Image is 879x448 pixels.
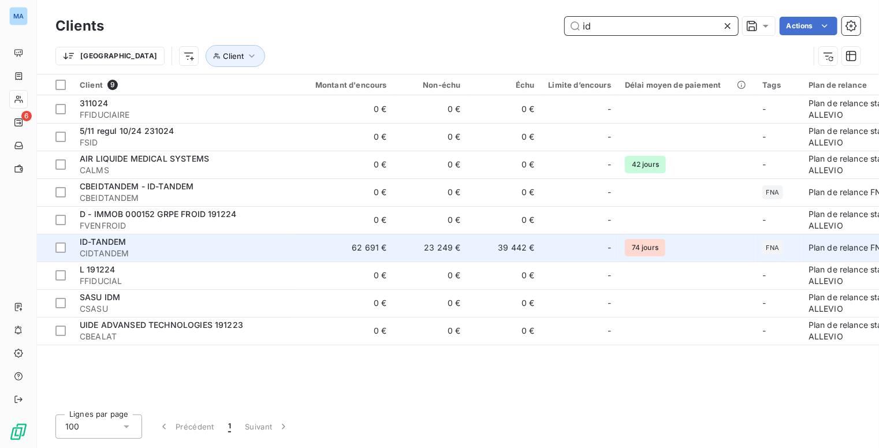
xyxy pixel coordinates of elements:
[468,262,542,289] td: 0 €
[608,325,611,337] span: -
[608,297,611,309] span: -
[608,103,611,115] span: -
[608,214,611,226] span: -
[295,234,394,262] td: 62 691 €
[221,415,238,439] button: 1
[301,80,387,89] div: Montant d'encours
[21,111,32,121] span: 6
[151,415,221,439] button: Précédent
[223,51,244,61] span: Client
[608,242,611,253] span: -
[401,80,461,89] div: Non-échu
[206,45,265,67] button: Client
[762,215,766,225] span: -
[468,95,542,123] td: 0 €
[468,234,542,262] td: 39 442 €
[295,262,394,289] td: 0 €
[80,165,288,176] span: CALMS
[80,220,288,232] span: FVENFROID
[295,178,394,206] td: 0 €
[80,320,243,330] span: UIDE ADVANSED TECHNOLOGIES 191223
[80,137,288,148] span: FSID
[766,244,779,251] span: FNA
[762,80,795,89] div: Tags
[80,303,288,315] span: CSASU
[762,159,766,169] span: -
[762,326,766,335] span: -
[295,151,394,178] td: 0 €
[80,275,288,287] span: FFIDUCIAL
[55,47,165,65] button: [GEOGRAPHIC_DATA]
[295,289,394,317] td: 0 €
[468,178,542,206] td: 0 €
[565,17,738,35] input: Rechercher
[80,98,108,108] span: 311024
[80,292,120,302] span: SASU IDM
[608,131,611,143] span: -
[762,104,766,114] span: -
[762,270,766,280] span: -
[468,151,542,178] td: 0 €
[475,80,535,89] div: Échu
[468,206,542,234] td: 0 €
[80,237,126,247] span: ID-TANDEM
[80,109,288,121] span: FFIDUCIAIRE
[65,421,79,432] span: 100
[394,95,468,123] td: 0 €
[80,209,236,219] span: D - IMMOB 000152 GRPE FROID 191224
[9,7,28,25] div: MA
[394,151,468,178] td: 0 €
[394,262,468,289] td: 0 €
[295,123,394,151] td: 0 €
[228,421,231,432] span: 1
[762,132,766,141] span: -
[80,264,115,274] span: L 191224
[80,248,288,259] span: CIDTANDEM
[608,270,611,281] span: -
[780,17,837,35] button: Actions
[394,317,468,345] td: 0 €
[394,178,468,206] td: 0 €
[295,95,394,123] td: 0 €
[549,80,611,89] div: Limite d’encours
[468,123,542,151] td: 0 €
[608,186,611,198] span: -
[840,409,867,436] iframe: Intercom live chat
[762,298,766,308] span: -
[80,154,209,163] span: AIR LIQUIDE MEDICAL SYSTEMS
[9,423,28,441] img: Logo LeanPay
[468,317,542,345] td: 0 €
[80,80,103,89] span: Client
[295,317,394,345] td: 0 €
[238,415,296,439] button: Suivant
[80,331,288,342] span: CBEALAT
[80,181,193,191] span: CBEIDTANDEM - ID-TANDEM
[625,239,665,256] span: 74 jours
[80,126,174,136] span: 5/11 regul 10/24 231024
[394,234,468,262] td: 23 249 €
[468,289,542,317] td: 0 €
[625,156,666,173] span: 42 jours
[608,159,611,170] span: -
[394,123,468,151] td: 0 €
[625,80,748,89] div: Délai moyen de paiement
[80,192,288,204] span: CBEIDTANDEM
[55,16,104,36] h3: Clients
[766,189,779,196] span: FNA
[394,206,468,234] td: 0 €
[107,80,118,90] span: 9
[295,206,394,234] td: 0 €
[394,289,468,317] td: 0 €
